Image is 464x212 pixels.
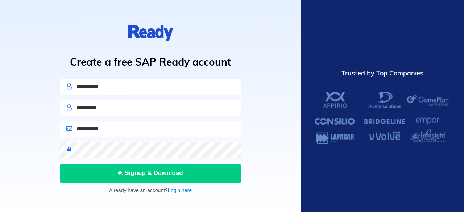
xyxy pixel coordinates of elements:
div: Trusted by Top Companies [314,68,451,78]
p: Already have an account? [60,186,241,194]
span: Signup & Download [118,170,183,176]
img: logo [128,23,173,43]
button: Signup & Download [60,164,241,182]
a: Login here [168,187,192,193]
h1: Create a free SAP Ready account [57,54,244,70]
img: SAP Ready Customers [314,91,451,144]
